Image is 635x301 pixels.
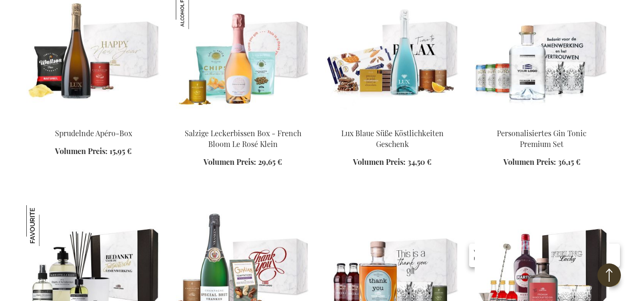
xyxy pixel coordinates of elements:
[408,157,431,167] span: 34,50 €
[558,157,580,167] span: 36,15 €
[353,157,406,167] span: Volumen Preis:
[341,128,444,149] a: Lux Blaue Süße Köstlichkeiten Geschenk
[258,157,282,167] span: 29,65 €
[26,116,161,125] a: Sparkling Apero Box
[503,157,580,168] a: Volumen Preis: 36,15 €
[503,157,556,167] span: Volumen Preis:
[176,116,310,125] a: Salty Treats Box - French Bloom Le Rose Small Salzige Leckerbissen Box - French Bloom Le Rosé Klein
[55,146,108,156] span: Volumen Preis:
[497,128,587,149] a: Personalisiertes Gin Tonic Premium Set
[110,146,132,156] span: 15,95 €
[185,128,301,149] a: Salzige Leckerbissen Box - French Bloom Le Rosé Klein
[204,157,282,168] a: Volumen Preis: 29,65 €
[26,205,67,246] img: Das ultimative Marie-Stella-Maris-Duftset
[475,116,609,125] a: GEPERSONALISEERDE GIN TONIC COCKTAIL SET
[325,116,460,125] a: Lux Blue Sweet Delights Gift
[55,146,132,157] a: Volumen Preis: 15,95 €
[55,128,132,138] a: Sprudelnde Apéro-Box
[353,157,431,168] a: Volumen Preis: 34,50 €
[204,157,256,167] span: Volumen Preis:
